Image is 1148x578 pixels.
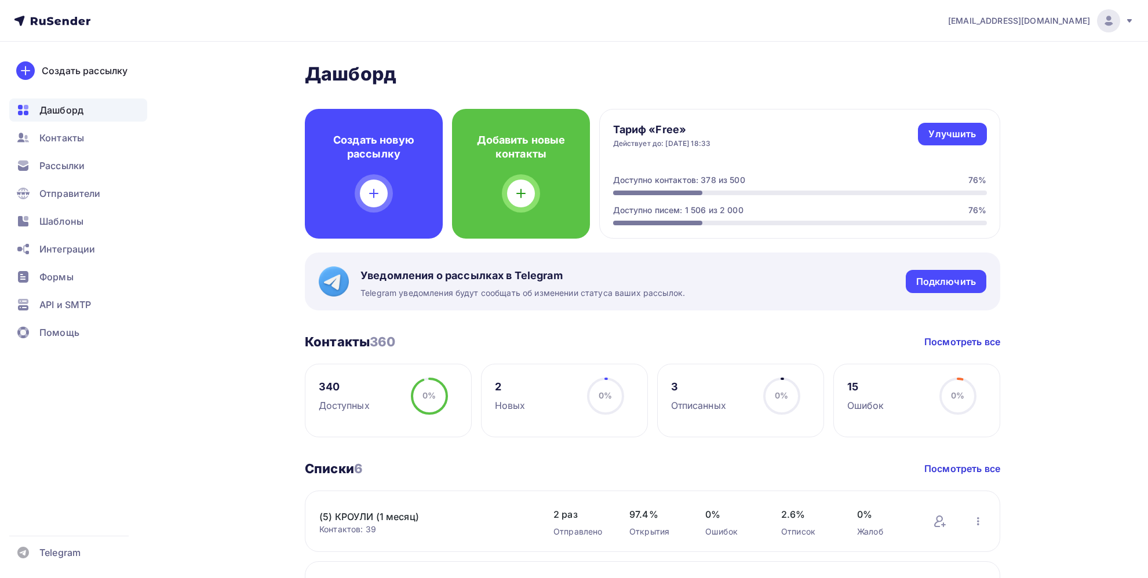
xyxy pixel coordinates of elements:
span: 0% [599,390,612,400]
h4: Создать новую рассылку [323,133,424,161]
div: Создать рассылку [42,64,127,78]
div: Доступных [319,398,370,412]
div: Подключить [916,275,976,288]
a: Контакты [9,126,147,149]
h2: Дашборд [305,63,1000,86]
span: 0% [422,390,436,400]
div: Контактов: 39 [319,524,530,535]
span: Рассылки [39,159,85,173]
div: Отписанных [671,398,726,412]
span: Помощь [39,325,79,339]
span: 97.4% [629,507,682,521]
a: (5) КРОУЛИ (1 месяц) [319,510,516,524]
div: Жалоб [857,526,910,537]
a: Формы [9,265,147,288]
span: Интеграции [39,242,95,256]
h4: Добавить новые контакты [471,133,571,161]
span: 0% [775,390,788,400]
a: Рассылки [9,154,147,177]
span: Дашборд [39,103,83,117]
span: 360 [370,334,395,349]
div: Открытия [629,526,682,537]
div: 340 [319,380,370,394]
div: Ошибок [705,526,758,537]
span: 2.6% [781,507,834,521]
div: Улучшить [928,127,976,141]
span: Формы [39,270,74,284]
span: 2 раз [553,507,606,521]
a: Дашборд [9,98,147,122]
div: Ошибок [847,398,884,412]
span: 0% [705,507,758,521]
div: Доступно контактов: 378 из 500 [613,174,745,186]
a: Шаблоны [9,210,147,233]
span: Контакты [39,131,84,145]
div: 15 [847,380,884,394]
span: Telegram уведомления будут сообщать об изменении статуса ваших рассылок. [360,287,685,299]
div: Отправлено [553,526,606,537]
span: [EMAIL_ADDRESS][DOMAIN_NAME] [948,15,1090,27]
div: Отписок [781,526,834,537]
h4: Тариф «Free» [613,123,711,137]
div: Действует до: [DATE] 18:33 [613,139,711,148]
span: 0% [951,390,964,400]
span: API и SMTP [39,298,91,312]
span: Telegram [39,546,81,559]
a: Посмотреть все [924,335,1000,349]
h3: Списки [305,460,363,477]
a: [EMAIL_ADDRESS][DOMAIN_NAME] [948,9,1134,32]
h3: Контакты [305,334,396,350]
div: 76% [968,174,986,186]
span: 6 [354,461,363,476]
span: Уведомления о рассылках в Telegram [360,269,685,283]
a: Отправители [9,182,147,205]
div: Новых [495,398,526,412]
span: 0% [857,507,910,521]
div: 2 [495,380,526,394]
span: Шаблоны [39,214,83,228]
span: Отправители [39,186,101,200]
a: Посмотреть все [924,462,1000,475]
div: Доступно писем: 1 506 из 2 000 [613,204,744,216]
div: 3 [671,380,726,394]
div: 76% [968,204,986,216]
